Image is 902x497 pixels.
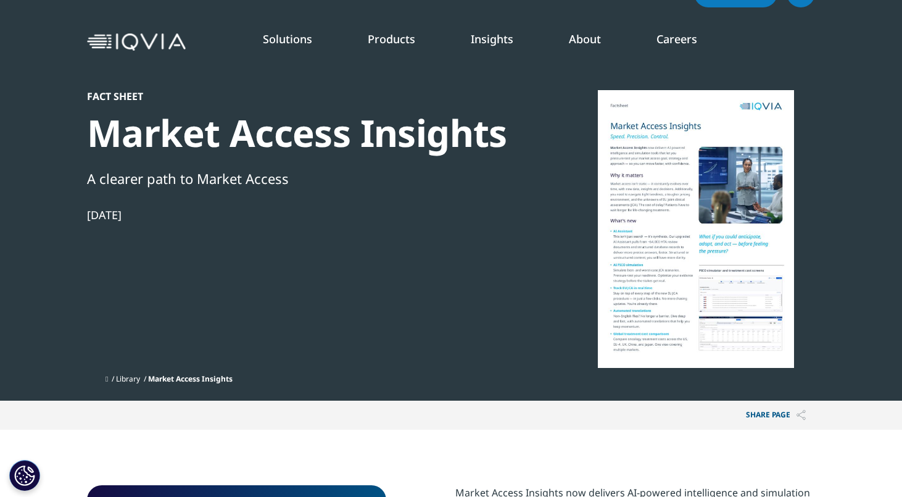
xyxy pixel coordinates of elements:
a: About [569,31,601,46]
div: Fact Sheet [87,90,510,102]
nav: Primary [191,13,815,71]
button: Share PAGEShare PAGE [737,401,815,430]
a: Products [368,31,415,46]
a: Library [116,374,140,384]
a: Solutions [263,31,312,46]
div: Market Access Insights [87,110,510,156]
p: Share PAGE [737,401,815,430]
span: Market Access Insights [148,374,233,384]
a: Insights [471,31,513,46]
div: A clearer path to Market Access [87,168,510,189]
img: IQVIA Healthcare Information Technology and Pharma Clinical Research Company [87,33,186,51]
div: [DATE] [87,207,510,222]
a: Careers [656,31,697,46]
button: Cookies Settings [9,460,40,491]
img: Share PAGE [796,410,806,420]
